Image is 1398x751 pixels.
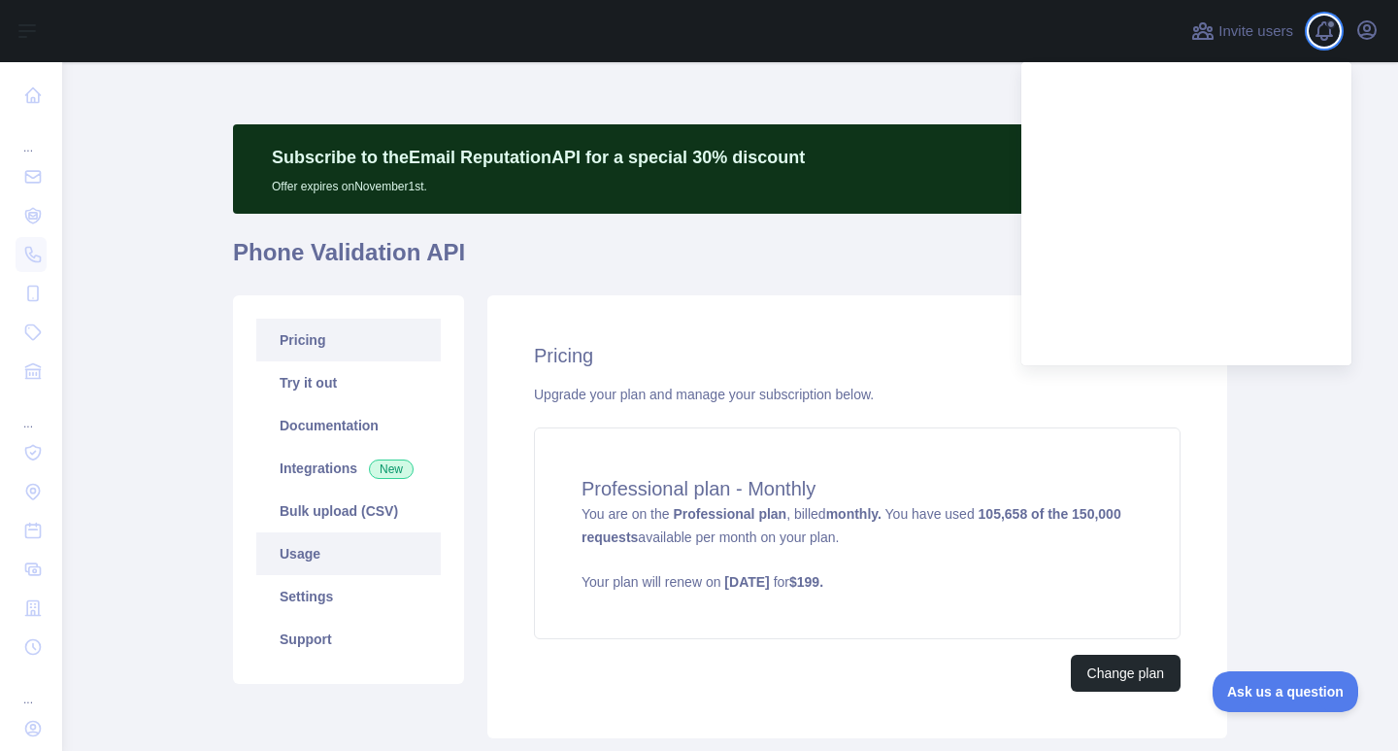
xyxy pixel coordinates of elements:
span: New [369,460,414,479]
a: Bulk upload (CSV) [256,490,441,532]
a: Pricing [256,319,441,361]
iframe: Toggle Customer Support [1213,671,1359,712]
button: Invite users [1187,16,1297,47]
div: ... [16,668,47,707]
strong: $ 199 . [789,574,823,590]
div: ... [16,393,47,431]
a: Settings [256,575,441,618]
h1: Phone Validation API [233,237,1227,284]
a: Support [256,618,441,661]
h4: Professional plan - Monthly [582,475,1133,502]
a: Documentation [256,404,441,447]
button: Change plan [1071,655,1181,692]
a: Usage [256,532,441,575]
h2: Pricing [534,342,1181,369]
div: Upgrade your plan and manage your subscription below. [534,385,1181,404]
a: Integrations New [256,447,441,490]
strong: [DATE] [724,574,769,590]
strong: Professional plan [673,506,786,522]
p: Subscribe to the Email Reputation API for a special 30 % discount [272,144,805,171]
span: Invite users [1218,20,1293,43]
p: Offer expires on November 1st. [272,171,805,194]
a: Try it out [256,361,441,404]
strong: 105,658 of the 150,000 requests [582,506,1121,545]
p: Your plan will renew on for [582,572,1133,592]
div: ... [16,117,47,155]
span: You are on the , billed You have used available per month on your plan. [582,506,1133,592]
strong: monthly. [826,506,882,522]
